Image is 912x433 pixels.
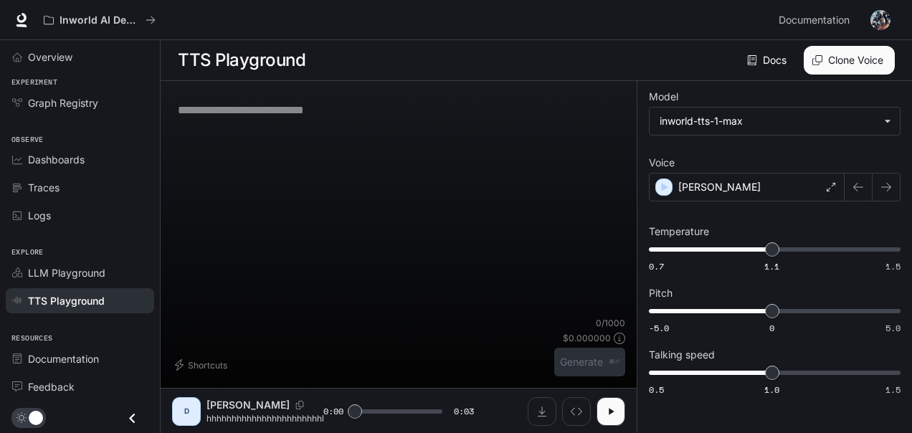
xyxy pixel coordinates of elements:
p: Inworld AI Demos [60,14,140,27]
h1: TTS Playground [178,46,305,75]
button: Download audio [528,397,556,426]
p: Model [649,92,678,102]
p: Voice [649,158,675,168]
div: D [175,400,198,423]
button: Copy Voice ID [290,401,310,409]
p: Pitch [649,288,673,298]
a: TTS Playground [6,288,154,313]
span: 1.1 [764,260,779,272]
span: 1.5 [885,260,901,272]
span: 0:03 [454,404,474,419]
button: User avatar [866,6,895,34]
div: inworld-tts-1-max [650,108,900,135]
button: Clone Voice [804,46,895,75]
p: Temperature [649,227,709,237]
a: Overview [6,44,154,70]
img: User avatar [870,10,890,30]
a: Dashboards [6,147,154,172]
span: 1.5 [885,384,901,396]
span: Graph Registry [28,95,98,110]
a: Logs [6,203,154,228]
button: Shortcuts [172,353,233,376]
span: Dashboards [28,152,85,167]
span: Overview [28,49,72,65]
span: Documentation [779,11,850,29]
a: Documentation [773,6,860,34]
span: TTS Playground [28,293,105,308]
span: Logs [28,208,51,223]
button: Inspect [562,397,591,426]
button: Close drawer [116,404,148,433]
span: Traces [28,180,60,195]
p: [PERSON_NAME] [678,180,761,194]
span: 5.0 [885,322,901,334]
a: Traces [6,175,154,200]
a: Feedback [6,374,154,399]
a: Docs [744,46,792,75]
span: 0.5 [649,384,664,396]
span: 0:00 [323,404,343,419]
a: LLM Playground [6,260,154,285]
p: hhhhhhhhhhhhhhhhhhhhhhhhhhhhhhhhhhhhhhhhhhhhhhhhhhhhhhhhhhhhhhhhhhhhhhhhhhhhhhhhhhhhhh [206,412,323,424]
a: Graph Registry [6,90,154,115]
p: Talking speed [649,350,715,360]
span: 1.0 [764,384,779,396]
span: 0.7 [649,260,664,272]
span: Feedback [28,379,75,394]
p: [PERSON_NAME] [206,398,290,412]
span: Dark mode toggle [29,409,43,425]
span: Documentation [28,351,99,366]
div: inworld-tts-1-max [660,114,877,128]
span: 0 [769,322,774,334]
span: LLM Playground [28,265,105,280]
button: All workspaces [37,6,162,34]
span: -5.0 [649,322,669,334]
a: Documentation [6,346,154,371]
